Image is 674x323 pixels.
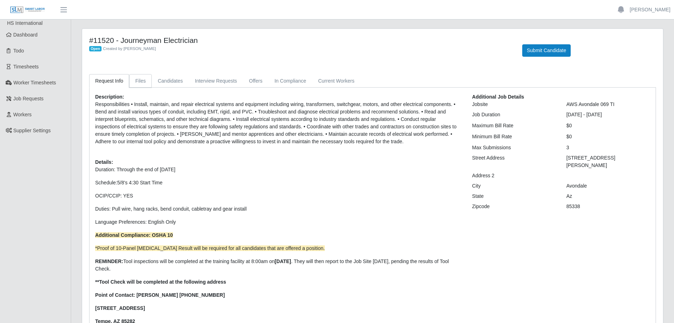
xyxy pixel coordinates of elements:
a: Current Workers [312,74,360,88]
a: Request Info [89,74,129,88]
div: Max Submissions [467,144,561,151]
strong: [STREET_ADDRESS] [95,305,145,311]
div: Az [561,193,655,200]
p: Responsibilities • Install, maintain, and repair electrical systems and equipment including wirin... [95,101,461,145]
p: OCIP/CCIP: YES [95,192,461,200]
span: Supplier Settings [13,128,51,133]
a: Offers [243,74,269,88]
span: ull wire, hang racks, bend conduit, cabletray and gear install [115,206,247,212]
span: Workers [13,112,32,117]
span: 5/8's 4:30 Start Time [117,180,162,185]
a: Files [129,74,152,88]
p: Language Preferences: English Only [95,218,461,226]
strong: **Tool Check will be completed at the following address [95,279,226,285]
div: Jobsite [467,101,561,108]
span: Todo [13,48,24,54]
div: Zipcode [467,203,561,210]
div: Minimum Bill Rate [467,133,561,140]
img: SLM Logo [10,6,45,14]
div: Address 2 [467,172,561,179]
a: Candidates [152,74,189,88]
p: Duration: Through the end of [DATE] [95,166,461,173]
div: 85338 [561,203,655,210]
div: AWS Avondale 069 TI [561,101,655,108]
b: Details: [95,159,113,165]
div: $0 [561,133,655,140]
span: Worker Timesheets [13,80,56,85]
span: Dashboard [13,32,38,38]
p: Schedule: [95,179,461,186]
span: Open [89,46,102,52]
div: Street Address [467,154,561,169]
button: Submit Candidate [522,44,571,57]
div: State [467,193,561,200]
span: Created by [PERSON_NAME] [103,46,156,51]
div: $0 [561,122,655,129]
div: City [467,182,561,190]
p: Tool inspections will be completed at the training facility at 8:00am on . They will then report ... [95,258,461,273]
span: *Proof of 10-Panel [MEDICAL_DATA] Result will be required for all candidates that are offered a p... [95,245,325,251]
div: Avondale [561,182,655,190]
a: In Compliance [269,74,312,88]
span: Timesheets [13,64,39,69]
b: Additional Job Details [472,94,524,100]
a: Interview Requests [189,74,243,88]
a: [PERSON_NAME] [630,6,670,13]
p: Duties: P [95,205,461,213]
strong: Additional Compliance: OSHA 10 [95,232,173,238]
div: 3 [561,144,655,151]
div: [STREET_ADDRESS][PERSON_NAME] [561,154,655,169]
div: [DATE] - [DATE] [561,111,655,118]
strong: REMINDER: [95,258,123,264]
strong: Point of Contact: [PERSON_NAME] [PHONE_NUMBER] [95,292,225,298]
div: Maximum Bill Rate [467,122,561,129]
span: Job Requests [13,96,44,101]
h4: #11520 - Journeyman Electrician [89,36,512,45]
div: Job Duration [467,111,561,118]
span: HS International [7,20,42,26]
strong: [DATE] [275,258,291,264]
b: Description: [95,94,124,100]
